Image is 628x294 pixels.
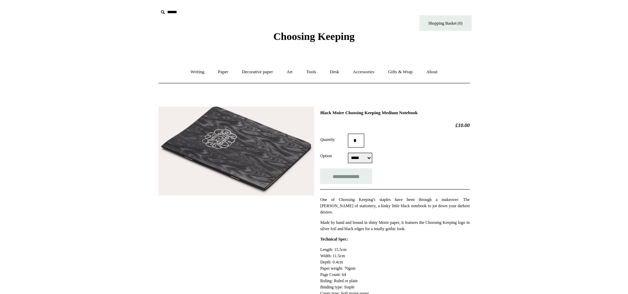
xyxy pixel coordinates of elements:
[320,110,470,116] h1: Black Moire Choosing Keeping Medium Notebook
[320,219,470,232] p: Made by hand and bound in shiny Moire paper, it features the Choosing Keeping logo in silver foil...
[419,15,472,31] a: Shopping Basket (0)
[320,153,348,159] label: Option
[320,196,470,215] p: One of Choosing Keeping's staples have been through a makeover: The [PERSON_NAME] of stationery, ...
[212,63,235,81] a: Paper
[300,63,323,81] a: Tools
[346,63,381,81] a: Accessories
[324,63,345,81] a: Desk
[273,31,354,42] span: Choosing Keeping
[320,122,470,128] h2: £10.00
[320,136,348,143] label: Quantity
[158,107,314,196] img: Black Moire Choosing Keeping Medium Notebook
[382,63,419,81] a: Gifts & Wrap
[420,63,444,81] a: About
[320,237,348,242] strong: Technical Spec:
[280,63,299,81] a: Art
[273,36,354,41] a: Choosing Keeping
[184,63,211,81] a: Writing
[236,63,279,81] a: Decorative paper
